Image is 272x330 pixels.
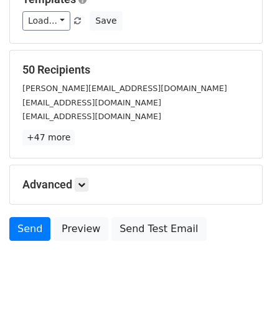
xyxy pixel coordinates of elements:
[22,84,227,93] small: [PERSON_NAME][EMAIL_ADDRESS][DOMAIN_NAME]
[9,217,50,241] a: Send
[111,217,206,241] a: Send Test Email
[90,11,122,31] button: Save
[22,112,161,121] small: [EMAIL_ADDRESS][DOMAIN_NAME]
[22,130,75,145] a: +47 more
[210,270,272,330] iframe: Chat Widget
[22,63,250,77] h5: 50 Recipients
[22,98,161,107] small: [EMAIL_ADDRESS][DOMAIN_NAME]
[22,11,70,31] a: Load...
[54,217,108,241] a: Preview
[22,178,250,192] h5: Advanced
